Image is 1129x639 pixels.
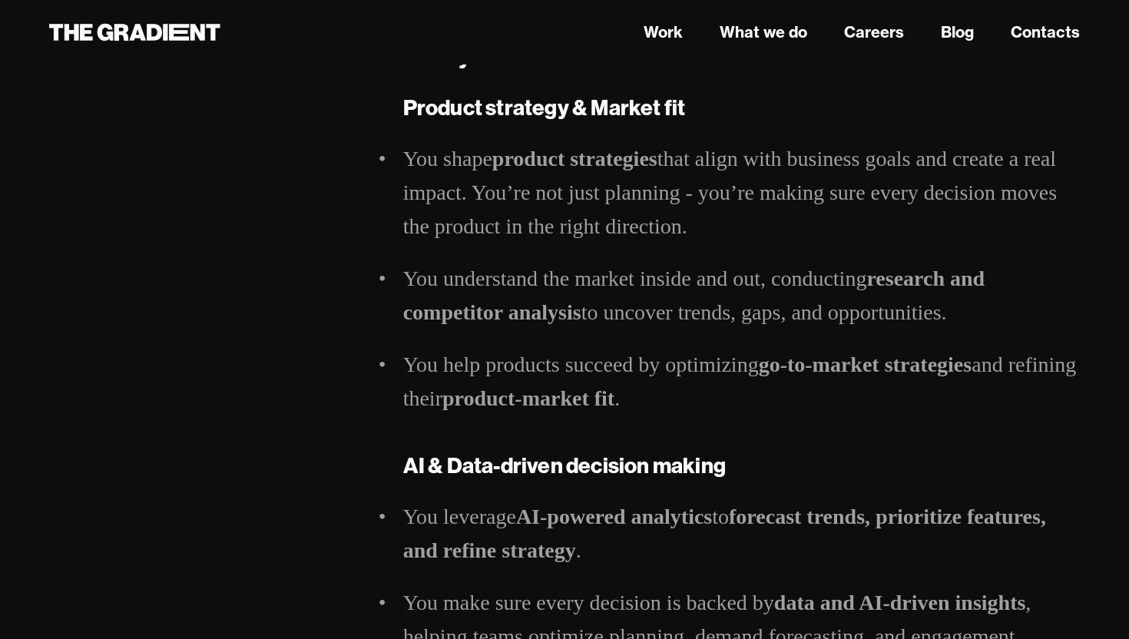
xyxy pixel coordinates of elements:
[1011,21,1080,44] a: Contacts
[403,142,1080,243] li: You shape that align with business goals and create a real impact. You’re not just planning - you...
[720,21,807,44] a: What we do
[403,500,1080,568] li: You leverage to .
[403,94,686,121] strong: Product strategy & Market fit
[403,452,726,478] strong: AI & Data-driven decision making
[941,21,974,44] a: Blog
[516,505,712,528] strong: AI-powered analytics
[844,21,904,44] a: Careers
[759,353,972,376] strong: go-to-market strategies
[644,21,683,44] a: Work
[403,262,1080,329] li: You understand the market inside and out, conducting to uncover trends, gaps, and opportunities.
[492,147,657,171] strong: product strategies
[774,591,1026,614] strong: data and AI-driven insights
[403,348,1080,416] li: You help products succeed by optimizing and refining their .
[442,386,614,410] strong: product-market fit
